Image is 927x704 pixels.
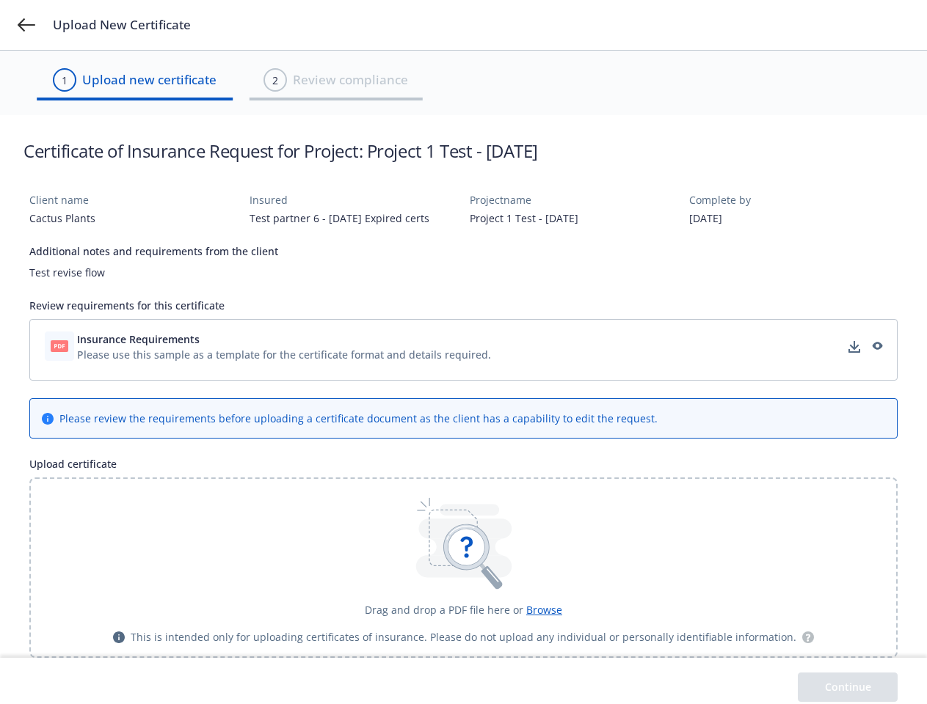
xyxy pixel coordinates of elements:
[365,602,562,617] div: Drag and drop a PDF file here or
[77,347,491,362] div: Please use this sample as a template for the certificate format and details required.
[293,70,408,89] span: Review compliance
[250,210,458,226] div: Test partner 6 - [DATE] Expired certs
[29,243,898,259] div: Additional notes and requirements from the client
[689,192,898,208] div: Complete by
[29,319,898,381] div: Insurance RequirementsPlease use this sample as a template for the certificate format and details...
[250,192,458,208] div: Insured
[23,139,538,163] h1: Certificate of Insurance Request for Project: Project 1 Test - [DATE]
[77,331,491,347] button: Insurance Requirements
[29,477,898,658] div: Drag and drop a PDF file here or BrowseThis is intended only for uploading certificates of insura...
[82,70,217,89] span: Upload new certificate
[59,411,658,426] div: Please review the requirements before uploading a certificate document as the client has a capabi...
[131,629,796,645] span: This is intended only for uploading certificates of insurance. Please do not upload any individua...
[272,73,278,88] div: 2
[29,456,898,472] div: Upload certificate
[689,210,898,226] div: [DATE]
[29,210,238,226] div: Cactus Plants
[868,338,885,356] a: preview
[29,298,898,313] div: Review requirements for this certificate
[53,16,191,34] span: Upload New Certificate
[62,73,68,88] div: 1
[29,192,238,208] div: Client name
[77,331,200,347] span: Insurance Requirements
[526,603,562,617] span: Browse
[29,265,898,280] div: Test revise flow
[470,192,678,208] div: Project name
[470,210,678,226] div: Project 1 Test - [DATE]
[846,338,863,356] a: download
